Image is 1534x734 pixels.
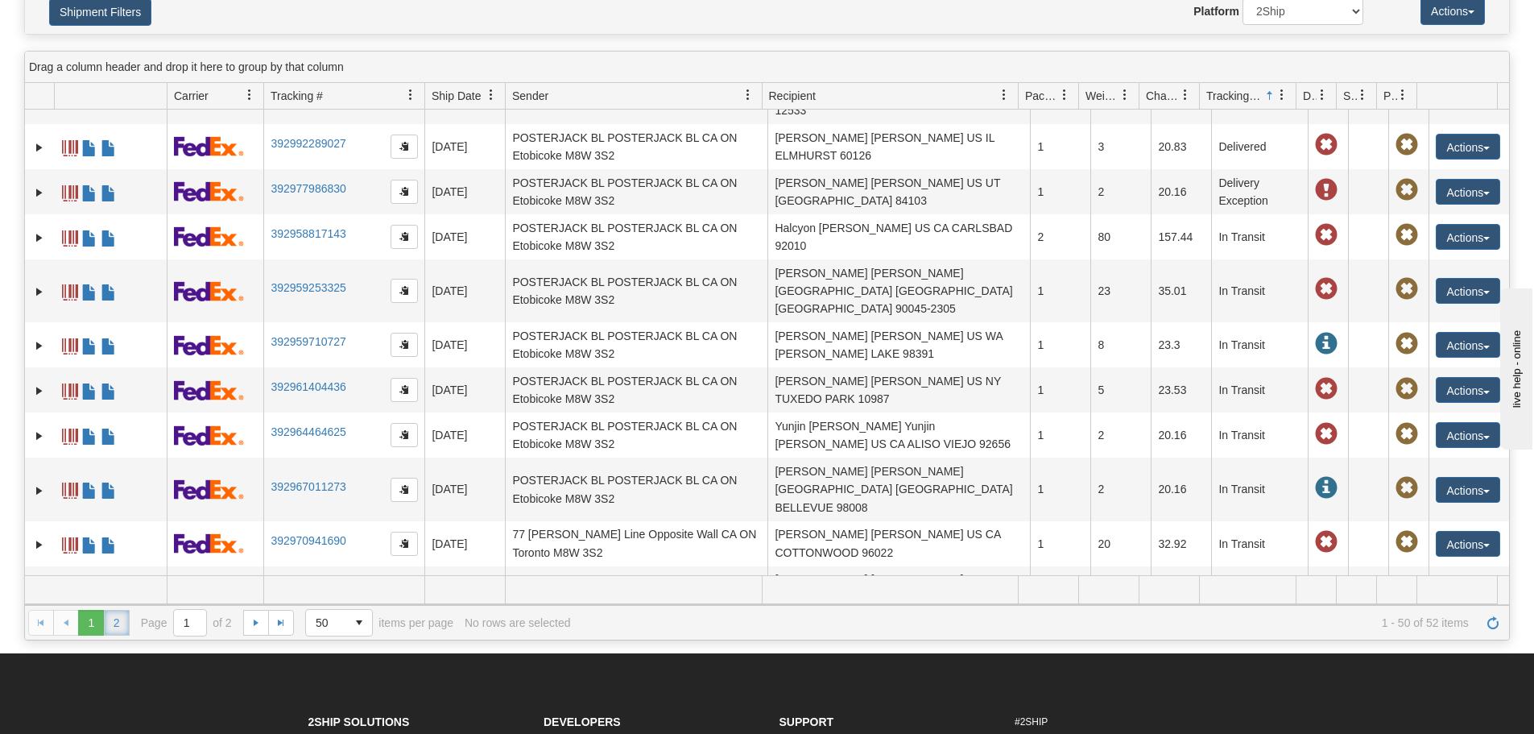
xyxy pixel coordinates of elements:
td: 23.3 [1151,322,1211,367]
td: 2 [1090,566,1151,612]
a: 2 [104,610,130,636]
a: Commercial Invoice [81,530,97,556]
a: Go to the next page [243,610,269,636]
a: 392967011273 [271,480,345,493]
button: Copy to clipboard [391,423,418,447]
iframe: chat widget [1497,284,1532,449]
a: Commercial Invoice [81,331,97,357]
td: 20 [1090,521,1151,566]
a: Delivery Status filter column settings [1309,81,1336,109]
a: Charge filter column settings [1172,81,1199,109]
a: Expand [31,338,48,354]
span: Pickup Not Assigned [1395,333,1418,355]
a: USMCA CO [101,331,117,357]
span: Packages [1025,88,1059,104]
a: Tracking Status filter column settings [1268,81,1296,109]
td: [DATE] [424,367,505,413]
button: Copy to clipboard [391,378,418,402]
td: In Transit [1211,214,1308,259]
a: 392958817143 [271,227,345,240]
td: Delivery Exception [1211,169,1308,214]
td: [PERSON_NAME] [PERSON_NAME] US IL ELMHURST 60126 [767,124,1030,169]
td: [DATE] [424,458,505,520]
a: USMCA CO [101,475,117,501]
a: Label [62,331,78,357]
img: 2 - FedEx Express® [174,479,244,500]
td: [DATE] [424,214,505,259]
a: Expand [31,230,48,246]
a: Label [62,178,78,204]
span: Delivery Exception [1315,179,1338,201]
td: 2 [1090,458,1151,520]
img: 2 - FedEx Express® [174,281,244,301]
span: Late [1315,278,1338,301]
a: Label [62,421,78,447]
a: Expand [31,383,48,399]
input: Page 1 [174,610,206,636]
span: Ship Date [432,88,481,104]
img: 2 - FedEx Express® [174,380,244,400]
a: Label [62,133,78,159]
td: In Transit [1211,458,1308,520]
td: In Transit [1211,413,1308,458]
span: 1 - 50 of 52 items [581,616,1468,629]
td: POSTERJACK BL POSTERJACK BL CA ON Etobicoke M8W 3S2 [505,413,767,458]
button: Actions [1436,179,1500,205]
td: In Transit [1211,367,1308,413]
div: grid grouping header [25,52,1509,83]
td: 8 [1090,322,1151,367]
img: 2 - FedEx Express® [174,136,244,156]
td: [DATE] [424,566,505,612]
td: [PERSON_NAME] [PERSON_NAME] [GEOGRAPHIC_DATA] [GEOGRAPHIC_DATA] BELLEVUE 98008 [767,458,1030,520]
span: 50 [316,615,337,631]
a: Label [62,475,78,501]
button: Actions [1436,332,1500,358]
a: USMCA CO [101,178,117,204]
span: Pickup Not Assigned [1395,477,1418,500]
span: Pickup Not Assigned [1395,378,1418,400]
a: Commercial Invoice [81,277,97,303]
td: [PERSON_NAME] [PERSON_NAME] [GEOGRAPHIC_DATA] [GEOGRAPHIC_DATA] [GEOGRAPHIC_DATA] 90045-2305 [767,259,1030,322]
a: USMCA CO [101,277,117,303]
a: Commercial Invoice [81,133,97,159]
button: Actions [1436,278,1500,304]
strong: Support [779,715,834,728]
a: Expand [31,284,48,300]
button: Actions [1436,134,1500,160]
span: Carrier [174,88,209,104]
a: Expand [31,483,48,499]
span: Late [1315,224,1338,247]
span: Tracking Status [1206,88,1263,104]
button: Actions [1436,377,1500,403]
td: [PERSON_NAME] [PERSON_NAME] US CA DIAMOND BAR 91765 [767,566,1030,612]
td: 20.16 [1151,169,1211,214]
span: Late [1315,423,1338,446]
strong: 2Ship Solutions [308,715,410,728]
button: Actions [1436,224,1500,250]
td: POSTERJACK BL POSTERJACK BL CA ON Etobicoke M8W 3S2 [505,169,767,214]
span: Pickup Not Assigned [1395,224,1418,247]
button: Copy to clipboard [391,532,418,556]
button: Actions [1436,531,1500,557]
span: Pickup Not Assigned [1395,278,1418,301]
td: 77 [PERSON_NAME] Line Opposite Wall CA ON Toronto M8W 3S2 [505,521,767,566]
a: Commercial Invoice [81,575,97,601]
td: 1 [1030,367,1090,413]
a: Packages filter column settings [1051,81,1078,109]
td: 157.44 [1151,214,1211,259]
span: Shipment Issues [1343,88,1357,104]
a: USMCA CO [101,223,117,249]
span: Page sizes drop down [305,609,373,637]
td: [PERSON_NAME] [PERSON_NAME] US UT [GEOGRAPHIC_DATA] 84103 [767,169,1030,214]
a: Label [62,277,78,303]
td: Delivered [1211,124,1308,169]
td: Halcyon [PERSON_NAME] US CA CARLSBAD 92010 [767,214,1030,259]
td: [DATE] [424,124,505,169]
h6: #2SHIP [1015,717,1226,728]
a: Carrier filter column settings [236,81,263,109]
a: Commercial Invoice [81,223,97,249]
span: Recipient [769,88,816,104]
button: Copy to clipboard [391,225,418,249]
td: 20.16 [1151,413,1211,458]
a: Refresh [1480,610,1506,636]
